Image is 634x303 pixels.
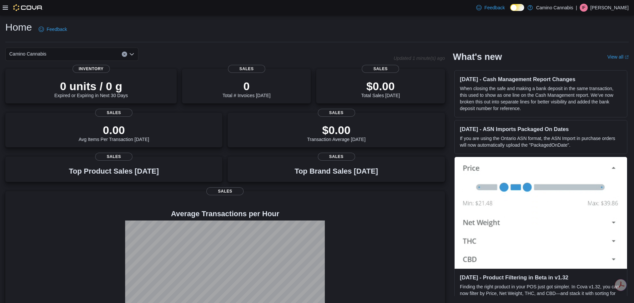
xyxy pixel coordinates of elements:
h3: Top Product Sales [DATE] [69,167,159,175]
span: Sales [95,109,132,117]
div: Total Sales [DATE] [361,79,400,98]
span: Inventory [73,65,110,73]
span: IF [582,4,586,12]
p: $0.00 [361,79,400,93]
span: Feedback [47,26,67,33]
span: Sales [362,65,399,73]
img: Cova [13,4,43,11]
p: [PERSON_NAME] [590,4,629,12]
div: Total # Invoices [DATE] [223,79,271,98]
h3: [DATE] - Product Filtering in Beta in v1.32 [460,274,622,281]
div: Avg Items Per Transaction [DATE] [79,123,149,142]
span: Sales [206,187,244,195]
a: Feedback [474,1,507,14]
h2: What's new [453,52,502,62]
div: Expired or Expiring in Next 30 Days [54,79,128,98]
p: $0.00 [307,123,366,137]
div: Ian Fundytus [580,4,588,12]
p: 0.00 [79,123,149,137]
span: Sales [318,153,355,161]
button: Open list of options [129,52,134,57]
button: Clear input [122,52,127,57]
p: | [576,4,577,12]
h3: [DATE] - ASN Imports Packaged On Dates [460,126,622,132]
h3: [DATE] - Cash Management Report Changes [460,76,622,82]
span: Sales [228,65,265,73]
h3: Top Brand Sales [DATE] [295,167,378,175]
span: Sales [95,153,132,161]
a: Feedback [36,23,70,36]
p: 0 [223,79,271,93]
h4: Average Transactions per Hour [11,210,440,218]
p: When closing the safe and making a bank deposit in the same transaction, this used to show as one... [460,85,622,112]
p: 0 units / 0 g [54,79,128,93]
h1: Home [5,21,32,34]
input: Dark Mode [510,4,524,11]
p: If you are using the Ontario ASN format, the ASN Import in purchase orders will now automatically... [460,135,622,148]
span: Sales [318,109,355,117]
a: View allExternal link [607,54,629,60]
div: Transaction Average [DATE] [307,123,366,142]
span: Feedback [484,4,505,11]
p: Updated 1 minute(s) ago [394,56,445,61]
span: Camino Cannabis [9,50,46,58]
svg: External link [625,55,629,59]
p: Camino Cannabis [536,4,573,12]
